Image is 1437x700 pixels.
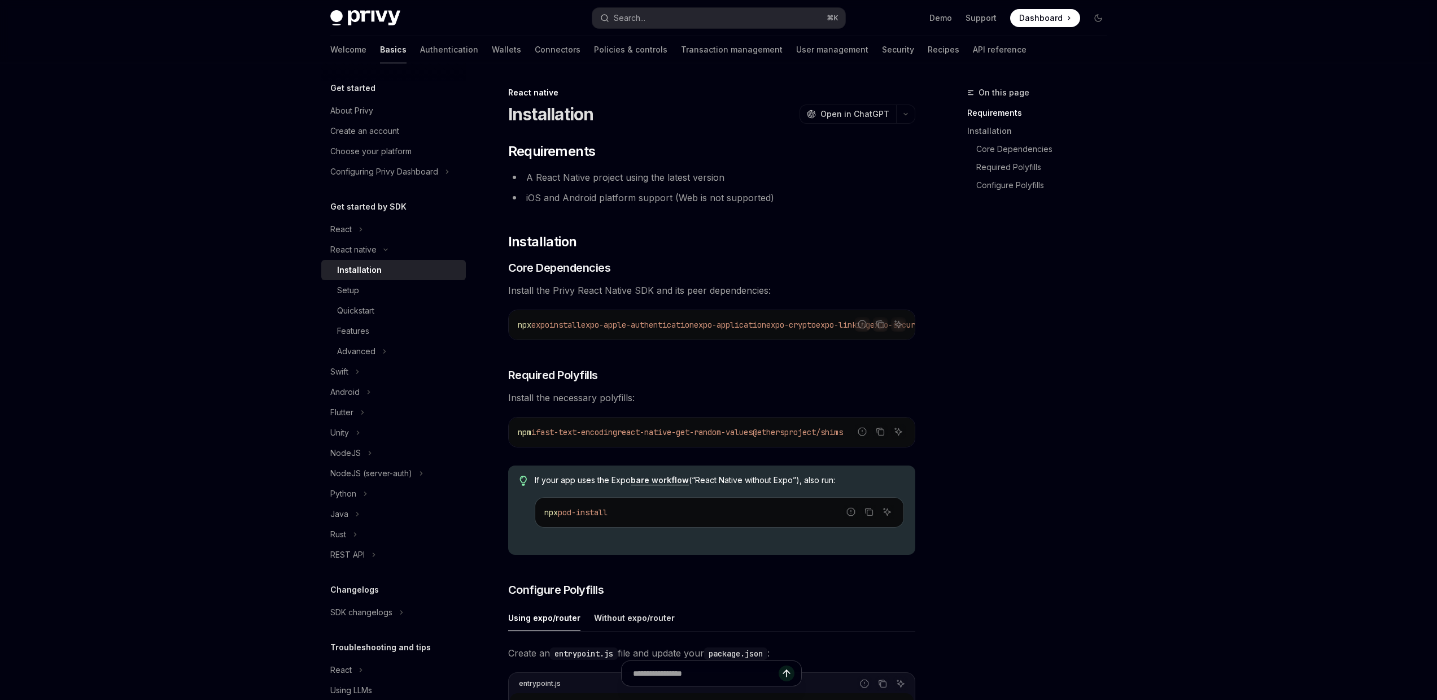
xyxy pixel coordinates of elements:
[330,663,352,677] div: React
[880,505,894,519] button: Ask AI
[508,582,604,598] span: Configure Polyfills
[321,121,466,141] a: Create an account
[973,36,1027,63] a: API reference
[873,317,888,332] button: Copy the contents from the code block
[330,124,399,138] div: Create an account
[753,427,843,437] span: @ethersproject/shims
[844,505,858,519] button: Report incorrect code
[330,81,375,95] h5: Get started
[967,104,1116,122] a: Requirements
[330,165,438,179] div: Configuring Privy Dashboard
[592,8,845,28] button: Open search
[321,524,466,545] button: Toggle Rust section
[321,141,466,162] a: Choose your platform
[766,320,816,330] span: expo-crypto
[870,320,947,330] span: expo-secure-store
[558,507,608,518] span: pod-install
[330,446,361,460] div: NodeJS
[820,108,889,120] span: Open in ChatGPT
[321,484,466,504] button: Toggle Python section
[891,424,906,439] button: Ask AI
[827,14,838,23] span: ⌘ K
[519,476,527,486] svg: Tip
[508,104,594,124] h1: Installation
[321,219,466,240] button: Toggle React section
[321,423,466,443] button: Toggle Unity section
[531,320,549,330] span: expo
[862,505,876,519] button: Copy the contents from the code block
[535,475,903,486] span: If your app uses the Expo (“React Native without Expo”), also run:
[330,10,400,26] img: dark logo
[330,507,348,521] div: Java
[967,122,1116,140] a: Installation
[518,427,531,437] span: npm
[492,36,521,63] a: Wallets
[967,158,1116,176] a: Required Polyfills
[549,320,581,330] span: install
[508,605,580,631] div: Using expo/router
[330,467,412,480] div: NodeJS (server-auth)
[1089,9,1107,27] button: Toggle dark mode
[966,12,997,24] a: Support
[321,101,466,121] a: About Privy
[681,36,783,63] a: Transaction management
[1010,9,1080,27] a: Dashboard
[508,169,915,185] li: A React Native project using the latest version
[337,324,369,338] div: Features
[816,320,870,330] span: expo-linking
[967,176,1116,194] a: Configure Polyfills
[508,645,915,661] span: Create an file and update your :
[330,36,366,63] a: Welcome
[535,36,580,63] a: Connectors
[694,320,766,330] span: expo-application
[420,36,478,63] a: Authentication
[337,304,374,318] div: Quickstart
[330,487,356,501] div: Python
[508,87,915,98] div: React native
[321,504,466,524] button: Toggle Java section
[330,606,392,619] div: SDK changelogs
[330,528,346,541] div: Rust
[779,666,794,681] button: Send message
[321,602,466,623] button: Toggle SDK changelogs section
[330,684,372,697] div: Using LLMs
[891,317,906,332] button: Ask AI
[1019,12,1063,24] span: Dashboard
[508,282,915,298] span: Install the Privy React Native SDK and its peer dependencies:
[330,426,349,440] div: Unity
[321,240,466,260] button: Toggle React native section
[330,223,352,236] div: React
[704,647,767,660] code: package.json
[882,36,914,63] a: Security
[633,661,779,686] input: Ask a question...
[380,36,407,63] a: Basics
[321,301,466,321] a: Quickstart
[855,424,870,439] button: Report incorrect code
[508,233,577,251] span: Installation
[337,263,382,277] div: Installation
[321,443,466,463] button: Toggle NodeJS section
[330,365,348,379] div: Swift
[321,260,466,280] a: Installation
[855,317,870,332] button: Report incorrect code
[508,260,611,276] span: Core Dependencies
[330,243,377,256] div: React native
[321,362,466,382] button: Toggle Swift section
[508,190,915,206] li: iOS and Android platform support (Web is not supported)
[330,145,412,158] div: Choose your platform
[321,280,466,301] a: Setup
[518,320,531,330] span: npx
[508,367,598,383] span: Required Polyfills
[796,36,868,63] a: User management
[594,605,675,631] div: Without expo/router
[330,104,373,118] div: About Privy
[531,427,536,437] span: i
[614,11,645,25] div: Search...
[330,641,431,654] h5: Troubleshooting and tips
[617,427,753,437] span: react-native-get-random-values
[594,36,667,63] a: Policies & controls
[321,402,466,423] button: Toggle Flutter section
[508,390,915,406] span: Install the necessary polyfills:
[321,463,466,484] button: Toggle NodeJS (server-auth) section
[929,12,952,24] a: Demo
